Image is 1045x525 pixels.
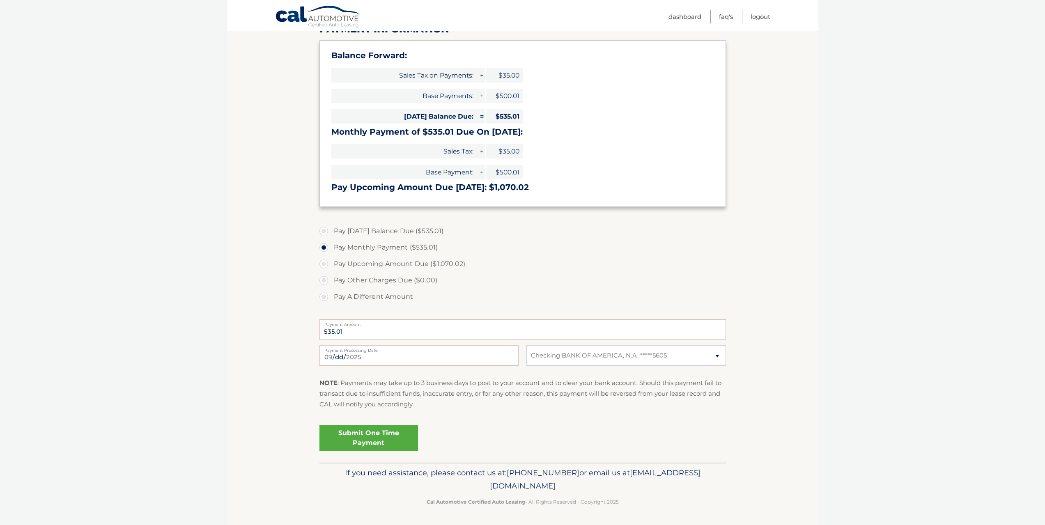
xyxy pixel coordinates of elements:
h3: Pay Upcoming Amount Due [DATE]: $1,070.02 [331,182,714,193]
span: + [477,144,485,158]
span: Sales Tax: [331,144,477,158]
span: [DATE] Balance Due: [331,109,477,124]
span: Base Payments: [331,89,477,103]
span: Sales Tax on Payments: [331,68,477,83]
strong: Cal Automotive Certified Auto Leasing [427,499,525,505]
p: - All Rights Reserved - Copyright 2025 [325,497,721,506]
label: Payment Processing Date [319,345,519,352]
span: + [477,68,485,83]
p: : Payments may take up to 3 business days to post to your account and to clear your bank account.... [319,378,726,410]
span: [PHONE_NUMBER] [507,468,579,477]
strong: NOTE [319,379,338,387]
label: Pay Monthly Payment ($535.01) [319,239,726,256]
label: Pay [DATE] Balance Due ($535.01) [319,223,726,239]
span: + [477,89,485,103]
a: Cal Automotive [275,5,361,29]
span: = [477,109,485,124]
input: Payment Date [319,345,519,366]
label: Pay Other Charges Due ($0.00) [319,272,726,289]
a: Logout [751,10,770,23]
input: Payment Amount [319,319,726,340]
span: $535.01 [486,109,523,124]
p: If you need assistance, please contact us at: or email us at [325,466,721,493]
span: $35.00 [486,144,523,158]
a: Dashboard [668,10,701,23]
span: + [477,165,485,179]
span: $35.00 [486,68,523,83]
a: Submit One Time Payment [319,425,418,451]
h3: Balance Forward: [331,50,714,61]
span: [EMAIL_ADDRESS][DOMAIN_NAME] [490,468,700,491]
span: $500.01 [486,89,523,103]
h3: Monthly Payment of $535.01 Due On [DATE]: [331,127,714,137]
label: Payment Amount [319,319,726,326]
label: Pay Upcoming Amount Due ($1,070.02) [319,256,726,272]
label: Pay A Different Amount [319,289,726,305]
span: Base Payment: [331,165,477,179]
a: FAQ's [719,10,733,23]
span: $500.01 [486,165,523,179]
